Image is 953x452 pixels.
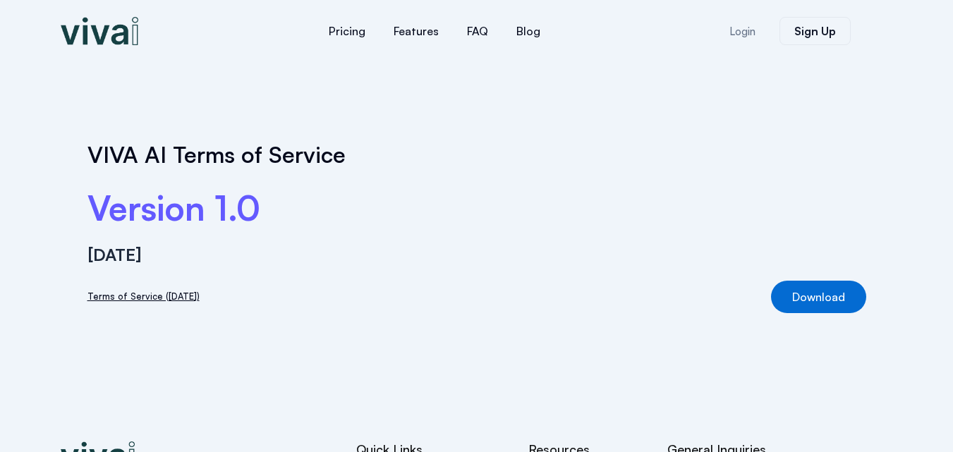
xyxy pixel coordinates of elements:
[87,186,866,230] h2: Version 1.0
[779,17,851,45] a: Sign Up
[453,14,502,48] a: FAQ
[729,26,755,37] span: Login
[771,281,866,313] a: Download
[230,14,639,48] nav: Menu
[315,14,380,48] a: Pricing
[87,244,142,265] strong: [DATE]
[87,141,866,168] h1: VIVA AI Terms of Service
[712,18,772,45] a: Login
[502,14,554,48] a: Blog
[87,289,200,304] a: Terms of Service ([DATE])
[794,25,836,37] span: Sign Up
[380,14,453,48] a: Features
